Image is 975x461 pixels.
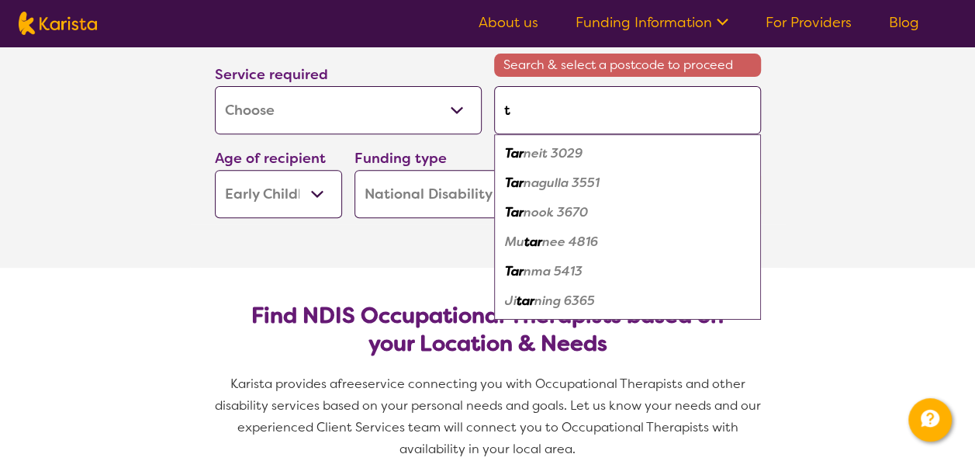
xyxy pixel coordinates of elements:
[502,257,753,286] div: Tarnma 5413
[505,204,524,220] em: Tar
[524,234,542,250] em: tar
[215,149,326,168] label: Age of recipient
[542,234,598,250] em: nee 4816
[502,139,753,168] div: Tarneit 3029
[524,204,588,220] em: nook 3670
[494,86,761,134] input: Type
[494,54,761,77] span: Search & select a postcode to proceed
[889,13,919,32] a: Blog
[524,145,583,161] em: neit 3029
[502,286,753,316] div: Jitarning 6365
[215,65,328,84] label: Service required
[505,175,524,191] em: Tar
[354,149,447,168] label: Funding type
[505,263,524,279] em: Tar
[524,175,600,191] em: nagulla 3551
[337,376,362,392] span: free
[19,12,97,35] img: Karista logo
[505,293,517,309] em: Ji
[576,13,728,32] a: Funding Information
[502,227,753,257] div: Mutarnee 4816
[534,293,595,309] em: ning 6365
[502,168,753,198] div: Tarnagulla 3551
[502,198,753,227] div: Tarnook 3670
[505,234,524,250] em: Mu
[524,263,583,279] em: nma 5413
[227,302,749,358] h2: Find NDIS Occupational Therapists based on your Location & Needs
[479,13,538,32] a: About us
[517,293,534,309] em: tar
[766,13,852,32] a: For Providers
[230,376,337,392] span: Karista provides a
[505,145,524,161] em: Tar
[908,398,952,442] button: Channel Menu
[215,376,764,457] span: service connecting you with Occupational Therapists and other disability services based on your p...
